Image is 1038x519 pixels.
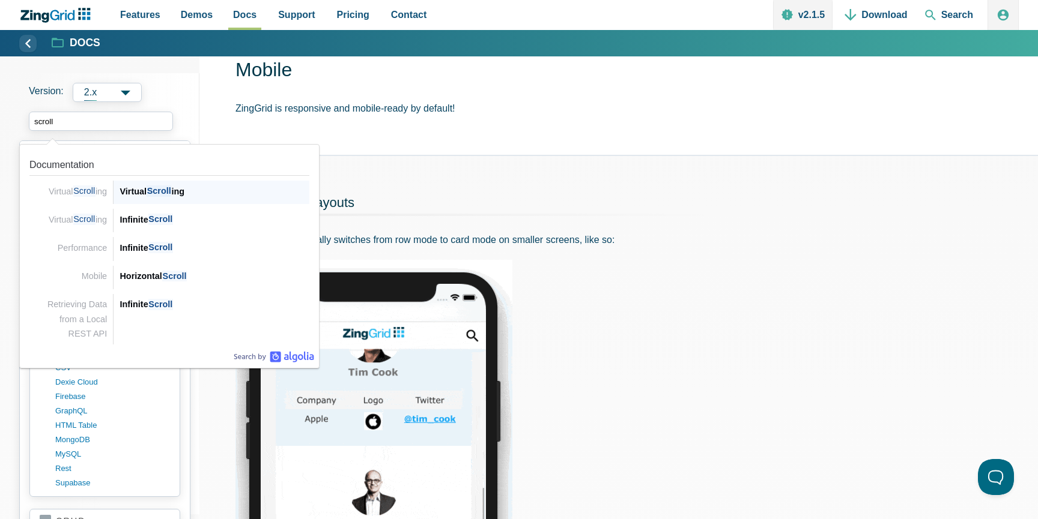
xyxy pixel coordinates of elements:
[233,7,256,23] span: Docs
[29,112,173,131] input: search input
[55,418,170,433] a: HTML table
[25,261,314,289] a: Link to the result
[25,289,314,344] a: Link to the result
[49,185,107,197] span: Virtual ing
[47,299,107,338] span: Retrieving Data from a Local REST API
[120,184,309,199] div: Virtual ing
[29,83,64,102] span: Version:
[978,459,1014,495] iframe: Toggle Customer Support
[148,214,173,225] span: Scroll
[19,8,97,23] a: ZingChart Logo. Click to return to the homepage
[70,38,100,49] strong: Docs
[82,271,107,281] span: Mobile
[120,297,309,311] div: Infinite
[25,232,314,260] a: Link to the result
[278,7,315,23] span: Support
[55,433,170,447] a: MongoDB
[73,214,96,225] span: Scroll
[55,375,170,389] a: dexie cloud
[120,7,160,23] span: Features
[337,7,369,23] span: Pricing
[148,242,173,253] span: Scroll
[25,204,314,232] a: Link to the result
[55,461,170,476] a: rest
[55,476,170,490] a: supabase
[73,185,96,197] span: Scroll
[52,36,100,50] a: Docs
[147,185,171,197] span: Scroll
[234,351,314,363] div: Search by
[235,100,1019,116] p: ZingGrid is responsive and mobile-ready by default!
[55,404,170,418] a: GraphQL
[49,214,107,225] span: Virtual ing
[120,269,309,283] div: Horizontal
[235,232,722,248] p: ZingGrid automatically switches from row mode to card mode on smaller screens, like so:
[181,7,213,23] span: Demos
[162,271,187,282] span: Scroll
[55,389,170,404] a: firebase
[29,160,94,170] span: Documentation
[55,447,170,461] a: MySQL
[234,351,314,363] a: Algolia
[25,149,314,204] a: Link to the result
[235,58,1019,85] h1: Mobile
[120,241,309,255] div: Infinite
[391,7,427,23] span: Contact
[58,243,107,253] span: Performance
[120,212,309,227] div: Infinite
[148,299,173,310] span: Scroll
[29,83,190,102] label: Versions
